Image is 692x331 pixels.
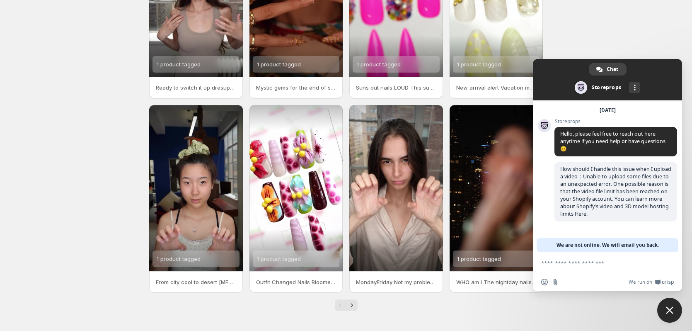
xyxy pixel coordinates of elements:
[589,63,627,75] a: Chat
[356,278,436,286] p: MondayFriday Not my problem [DATE] [DATE] Main character mode ON
[554,119,677,124] span: Storeprops
[662,279,674,285] span: Crisp
[600,108,616,113] div: [DATE]
[156,278,236,286] p: From city cool to desert [MEDICAL_DATA] One snap and Im all sun-drunk florals terracotta tips and...
[156,83,236,92] p: Ready to switch it up dresup pressons pressonnailslovers pressonnails
[541,252,657,273] textarea: Compose your message...
[552,279,559,285] span: Send a file
[256,83,336,92] p: Mystic gems for the end of summer Like twilight on your fingertips deep iridescent a little magic...
[346,299,358,311] button: Next
[456,278,537,286] p: WHO am I The nightday nails yourseconddresscode pressonnails dresupnails pressonperfection vacati...
[335,299,358,311] nav: Pagination
[557,238,659,252] span: We are not online. We will email you back.
[256,278,336,286] p: Outfit Changed Nails Bloomed From poolside chill to desert chic 3D press-on florals instant luxe ...
[257,61,301,68] span: 1 product tagged
[657,298,682,323] a: Close chat
[456,83,537,92] p: New arrival alert Vacation mode ON Our dreamy Vacation Collection just landed Fresh nails fresh b...
[157,61,201,68] span: 1 product tagged
[157,256,201,262] span: 1 product tagged
[629,279,652,285] span: We run on
[457,61,501,68] span: 1 product tagged
[457,256,501,262] span: 1 product tagged
[607,63,618,75] span: Chat
[257,256,301,262] span: 1 product tagged
[560,130,667,152] span: Hello, please feel free to reach out here anytime if you need help or have questions. 😊
[560,165,671,217] span: How should I handle this issue when I upload a video：Unable to upload some files due to an unexpe...
[356,83,436,92] p: Suns out nails LOUD This summers all about bright colors besties and nails that steal the show Wa...
[357,61,401,68] span: 1 product tagged
[629,279,674,285] a: We run onCrisp
[541,279,548,285] span: Insert an emoji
